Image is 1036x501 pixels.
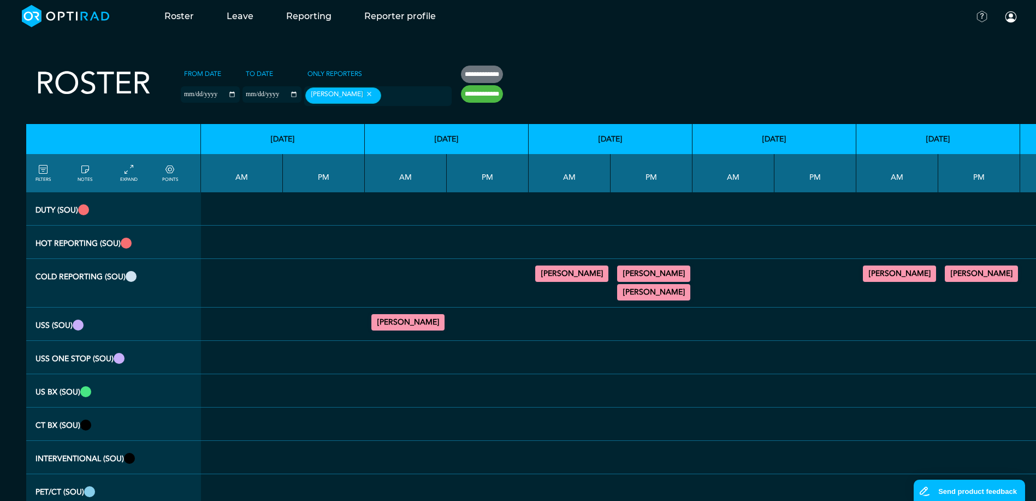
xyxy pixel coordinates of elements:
[946,267,1016,280] summary: [PERSON_NAME]
[529,124,692,154] th: [DATE]
[617,284,690,300] div: General MRI 17:00 - 19:00
[865,267,934,280] summary: [PERSON_NAME]
[371,314,445,331] div: General US 10:30 - 13:00
[447,154,529,192] th: PM
[120,163,138,183] a: collapse/expand entries
[283,154,365,192] th: PM
[22,5,110,27] img: brand-opti-rad-logos-blue-and-white-d2f68631ba2948856bd03f2d395fb146ddc8fb01b4b6e9315ea85fa773367...
[26,259,201,308] th: Cold Reporting (SOU)
[181,66,224,82] label: From date
[26,341,201,374] th: USS One Stop (SOU)
[692,124,856,154] th: [DATE]
[26,441,201,474] th: Interventional (SOU)
[529,154,611,192] th: AM
[537,267,607,280] summary: [PERSON_NAME]
[26,192,201,226] th: Duty (SOU)
[26,308,201,341] th: USS (SOU)
[35,163,51,183] a: FILTERS
[201,154,283,192] th: AM
[611,154,692,192] th: PM
[242,66,276,82] label: To date
[535,266,608,282] div: General MRI 11:00 - 12:00
[856,124,1020,154] th: [DATE]
[692,154,774,192] th: AM
[365,124,529,154] th: [DATE]
[26,226,201,259] th: Hot Reporting (SOU)
[383,91,438,101] input: null
[363,90,375,98] button: Remove item: '28725ad0-8b4a-4ac1-a9b0-9b79da4500b2'
[619,267,689,280] summary: [PERSON_NAME]
[305,87,381,104] div: [PERSON_NAME]
[26,374,201,408] th: US Bx (SOU)
[938,154,1020,192] th: PM
[774,154,856,192] th: PM
[162,163,178,183] a: collapse/expand expected points
[35,66,151,102] h2: Roster
[201,124,365,154] th: [DATE]
[619,286,689,299] summary: [PERSON_NAME]
[945,266,1018,282] div: General MRI 14:30 - 17:00
[617,266,690,282] div: General MRI 14:30 - 15:00
[856,154,938,192] th: AM
[863,266,936,282] div: General CT 09:00 - 13:00
[78,163,92,183] a: show/hide notes
[365,154,447,192] th: AM
[26,408,201,441] th: CT Bx (SOU)
[304,66,365,82] label: Only Reporters
[373,316,443,329] summary: [PERSON_NAME]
